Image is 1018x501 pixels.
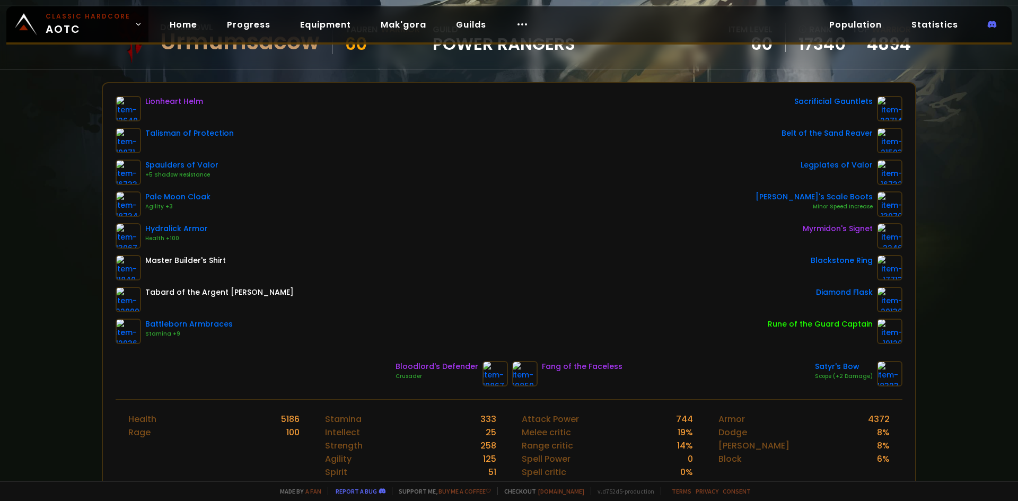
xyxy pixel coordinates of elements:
[798,36,846,52] a: 17340
[680,465,693,479] div: 0 %
[433,36,575,52] span: Power Rangers
[145,223,208,234] div: Hydralick Armor
[145,191,210,203] div: Pale Moon Cloak
[161,14,206,36] a: Home
[145,255,226,266] div: Master Builder's Shirt
[116,223,141,249] img: item-13067
[116,128,141,153] img: item-19871
[116,255,141,280] img: item-11840
[877,255,902,280] img: item-17713
[145,171,218,179] div: +5 Shadow Resistance
[325,412,362,426] div: Stamina
[274,487,321,495] span: Made by
[723,487,751,495] a: Consent
[497,487,584,495] span: Checkout
[145,160,218,171] div: Spaulders of Valor
[372,14,435,36] a: Mak'gora
[815,372,873,381] div: Scope (+2 Damage)
[486,426,496,439] div: 25
[292,14,359,36] a: Equipment
[718,452,742,465] div: Block
[433,23,575,52] div: guild
[483,452,496,465] div: 125
[672,487,691,495] a: Terms
[160,34,319,50] div: Urmumsacow
[281,412,300,426] div: 5186
[145,319,233,330] div: Battleborn Armbraces
[782,128,873,139] div: Belt of the Sand Reaver
[903,14,967,36] a: Statistics
[696,487,718,495] a: Privacy
[877,223,902,249] img: item-2246
[128,412,156,426] div: Health
[801,160,873,171] div: Legplates of Valor
[718,426,747,439] div: Dodge
[396,361,478,372] div: Bloodlord's Defender
[522,439,573,452] div: Range critic
[488,465,496,479] div: 51
[538,487,584,495] a: [DOMAIN_NAME]
[688,452,693,465] div: 0
[756,203,873,211] div: Minor Speed Increase
[336,487,377,495] a: Report a bug
[145,234,208,243] div: Health +100
[718,412,745,426] div: Armor
[286,426,300,439] div: 100
[128,426,151,439] div: Rage
[392,487,491,495] span: Support me,
[145,330,233,338] div: Stamina +9
[877,439,890,452] div: 8 %
[676,412,693,426] div: 744
[678,426,693,439] div: 19 %
[811,255,873,266] div: Blackstone Ring
[877,160,902,185] img: item-16732
[145,287,294,298] div: Tabard of the Argent [PERSON_NAME]
[325,439,363,452] div: Strength
[218,14,279,36] a: Progress
[877,319,902,344] img: item-19120
[438,487,491,495] a: Buy me a coffee
[877,96,902,121] img: item-22714
[46,12,130,37] span: AOTC
[116,96,141,121] img: item-12640
[145,203,210,211] div: Agility +3
[325,426,360,439] div: Intellect
[877,128,902,153] img: item-21503
[718,439,789,452] div: [PERSON_NAME]
[447,14,495,36] a: Guilds
[480,439,496,452] div: 258
[396,372,478,381] div: Crusader
[480,412,496,426] div: 333
[305,487,321,495] a: a fan
[145,128,234,139] div: Talisman of Protection
[522,465,566,479] div: Spell critic
[877,426,890,439] div: 8 %
[116,191,141,217] img: item-18734
[116,160,141,185] img: item-16733
[877,452,890,465] div: 6 %
[522,412,579,426] div: Attack Power
[803,223,873,234] div: Myrmidon's Signet
[768,319,873,330] div: Rune of the Guard Captain
[116,319,141,344] img: item-12936
[877,287,902,312] img: item-20130
[794,96,873,107] div: Sacrificial Gauntlets
[512,361,538,386] img: item-19859
[46,12,130,21] small: Classic Hardcore
[816,287,873,298] div: Diamond Flask
[877,191,902,217] img: item-13070
[868,412,890,426] div: 4372
[815,361,873,372] div: Satyr's Bow
[677,439,693,452] div: 14 %
[542,361,622,372] div: Fang of the Faceless
[482,361,508,386] img: item-19867
[821,14,890,36] a: Population
[522,452,571,465] div: Spell Power
[145,96,203,107] div: Lionheart Helm
[877,361,902,386] img: item-18323
[522,426,571,439] div: Melee critic
[6,6,148,42] a: Classic HardcoreAOTC
[591,487,654,495] span: v. d752d5 - production
[116,287,141,312] img: item-22999
[325,452,352,465] div: Agility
